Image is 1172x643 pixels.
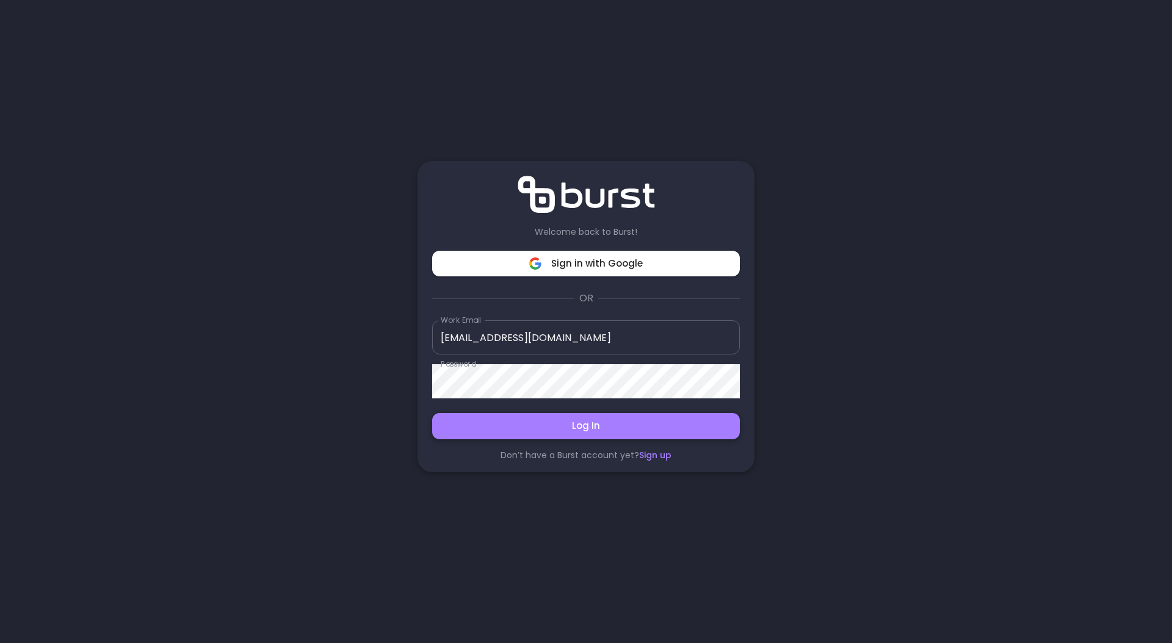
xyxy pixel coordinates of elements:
button: GoogleSign in with Google [432,251,740,276]
button: Log In [432,413,740,439]
img: Google [529,257,541,270]
img: Logo [518,176,655,214]
p: Welcome back to Burst! [535,226,637,238]
span: Log In [446,418,726,434]
p: Don’t have a Burst account yet? [501,449,671,462]
a: Sign up [639,449,671,461]
p: OR [579,291,593,306]
span: Sign in with Google [446,256,726,271]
